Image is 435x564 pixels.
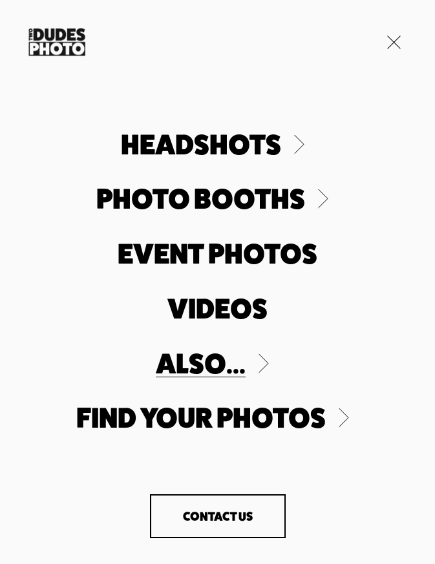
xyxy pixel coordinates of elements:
a: Headshots [121,129,314,158]
a: Find Your Photos [76,403,359,432]
a: Also... [156,348,279,377]
a: Contact Us [150,494,286,538]
a: Photo Booths [96,184,338,213]
img: Two Dudes Photo | Headshots, Portraits &amp; Photo Booths [26,26,88,58]
a: Videos [167,294,268,322]
a: Event Photos [118,239,317,267]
